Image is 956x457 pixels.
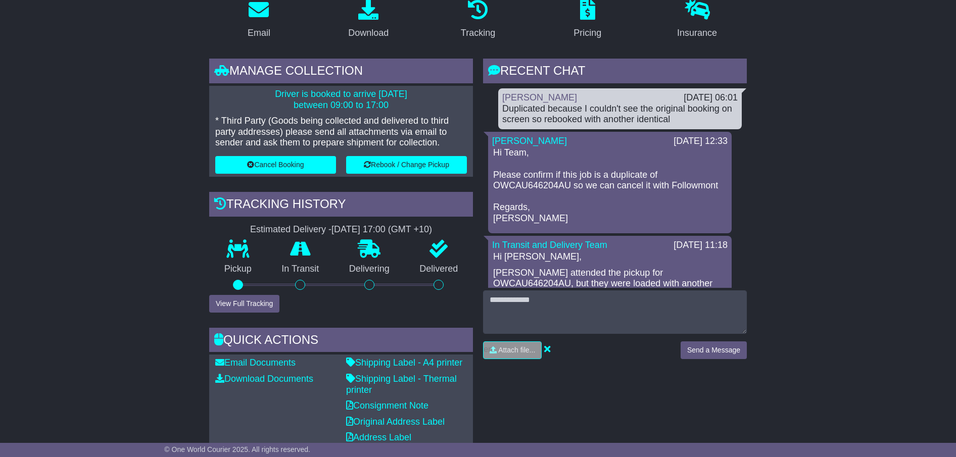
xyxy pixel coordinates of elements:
p: [PERSON_NAME] attended the pickup for OWCAU646204AU, but they were loaded with another consignmen... [493,268,727,333]
div: Insurance [677,26,717,40]
div: Estimated Delivery - [209,224,473,235]
a: Address Label [346,432,411,442]
div: Duplicated because I couldn't see the original booking on screen so rebooked with another identical [502,104,738,125]
button: Send a Message [681,341,747,359]
p: * Third Party (Goods being collected and delivered to third party addresses) please send all atta... [215,116,467,148]
a: [PERSON_NAME] [492,136,567,146]
p: In Transit [267,264,334,275]
p: Driver is booked to arrive [DATE] between 09:00 to 17:00 [215,89,467,111]
p: Pickup [209,264,267,275]
div: Email [248,26,270,40]
div: [DATE] 06:01 [684,92,738,104]
button: View Full Tracking [209,295,279,313]
p: Hi Team, Please confirm if this job is a duplicate of OWCAU646204AU so we can cancel it with Foll... [493,147,727,224]
span: © One World Courier 2025. All rights reserved. [164,445,310,453]
a: [PERSON_NAME] [502,92,577,103]
a: Consignment Note [346,400,428,411]
a: Download Documents [215,374,313,384]
p: Hi [PERSON_NAME], [493,251,727,263]
div: [DATE] 11:18 [674,240,728,251]
div: RECENT CHAT [483,59,747,86]
p: Delivered [405,264,473,275]
p: Delivering [334,264,405,275]
div: Download [348,26,389,40]
div: Tracking [461,26,495,40]
div: Quick Actions [209,328,473,355]
div: [DATE] 17:00 (GMT +10) [331,224,432,235]
button: Cancel Booking [215,156,336,174]
a: In Transit and Delivery Team [492,240,607,250]
div: [DATE] 12:33 [674,136,728,147]
a: Email Documents [215,358,296,368]
div: Manage collection [209,59,473,86]
a: Shipping Label - Thermal printer [346,374,457,395]
a: Shipping Label - A4 printer [346,358,462,368]
a: Original Address Label [346,417,445,427]
div: Pricing [573,26,601,40]
div: Tracking history [209,192,473,219]
button: Rebook / Change Pickup [346,156,467,174]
